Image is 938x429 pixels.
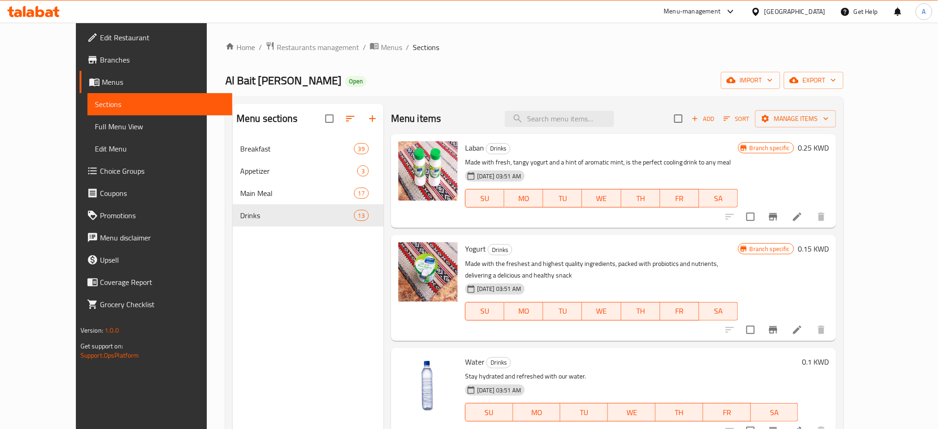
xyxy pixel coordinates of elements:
[100,210,225,221] span: Promotions
[791,75,836,86] span: export
[361,107,384,130] button: Add section
[465,258,738,281] p: Made with the freshest and highest quality ingredients, packed with probiotics and nutrients, del...
[721,72,780,89] button: import
[465,403,513,422] button: SU
[240,210,354,221] span: Drinks
[81,324,103,336] span: Version:
[225,70,342,91] span: Al Bait [PERSON_NAME]
[363,42,366,53] li: /
[664,304,696,318] span: FR
[233,134,384,230] nav: Menu sections
[810,206,832,228] button: delete
[95,99,225,110] span: Sections
[699,189,738,208] button: SA
[398,355,458,415] img: Water
[81,340,123,352] span: Get support on:
[659,406,700,419] span: TH
[391,112,441,126] h2: Menu items
[354,188,369,199] div: items
[469,304,501,318] span: SU
[100,254,225,265] span: Upsell
[741,320,760,340] span: Select to update
[240,165,357,177] span: Appetizer
[810,319,832,341] button: delete
[582,302,621,321] button: WE
[486,143,510,154] span: Drinks
[703,192,734,205] span: SA
[784,72,844,89] button: export
[486,357,511,368] div: Drinks
[102,76,225,88] span: Menus
[266,41,359,53] a: Restaurants management
[87,93,233,115] a: Sections
[236,112,298,126] h2: Menu sections
[357,165,369,177] div: items
[688,112,718,126] span: Add item
[669,109,688,128] span: Select section
[339,107,361,130] span: Sort sections
[233,160,384,182] div: Appetizer3
[465,371,798,382] p: Stay hydrated and refreshed with our water.
[473,172,525,181] span: [DATE] 03:51 AM
[473,284,525,293] span: [DATE] 03:51 AM
[586,304,617,318] span: WE
[721,112,752,126] button: Sort
[755,406,795,419] span: SA
[80,271,233,293] a: Coverage Report
[746,245,794,253] span: Branch specific
[505,111,614,127] input: search
[100,32,225,43] span: Edit Restaurant
[345,76,367,87] div: Open
[358,167,368,176] span: 3
[586,192,617,205] span: WE
[703,403,751,422] button: FR
[100,232,225,243] span: Menu disclaimer
[486,143,510,154] div: Drinks
[320,109,339,128] span: Select all sections
[100,165,225,177] span: Choice Groups
[398,242,458,302] img: Yogurt
[504,302,543,321] button: MO
[80,71,233,93] a: Menus
[798,242,829,255] h6: 0.15 KWD
[547,304,578,318] span: TU
[802,355,829,368] h6: 0.1 KWD
[762,206,784,228] button: Branch-specific-item
[465,141,484,155] span: Laban
[755,110,836,127] button: Manage items
[80,249,233,271] a: Upsell
[741,207,760,227] span: Select to update
[465,355,485,369] span: Water
[660,302,699,321] button: FR
[504,189,543,208] button: MO
[100,299,225,310] span: Grocery Checklist
[660,189,699,208] button: FR
[240,188,354,199] div: Main Meal
[95,143,225,154] span: Edit Menu
[751,403,799,422] button: SA
[100,188,225,199] span: Coupons
[80,160,233,182] a: Choice Groups
[233,182,384,204] div: Main Meal17
[398,141,458,201] img: Laban
[621,189,660,208] button: TH
[922,6,926,17] span: A
[100,54,225,65] span: Branches
[81,349,139,361] a: Support.OpsPlatform
[488,244,512,255] div: Drinks
[277,42,359,53] span: Restaurants management
[508,192,540,205] span: MO
[664,192,696,205] span: FR
[465,242,486,256] span: Yogurt
[763,113,829,125] span: Manage items
[699,302,738,321] button: SA
[688,112,718,126] button: Add
[664,6,721,17] div: Menu-management
[746,144,794,152] span: Branch specific
[354,211,368,220] span: 13
[95,121,225,132] span: Full Menu View
[413,42,439,53] span: Sections
[718,112,755,126] span: Sort items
